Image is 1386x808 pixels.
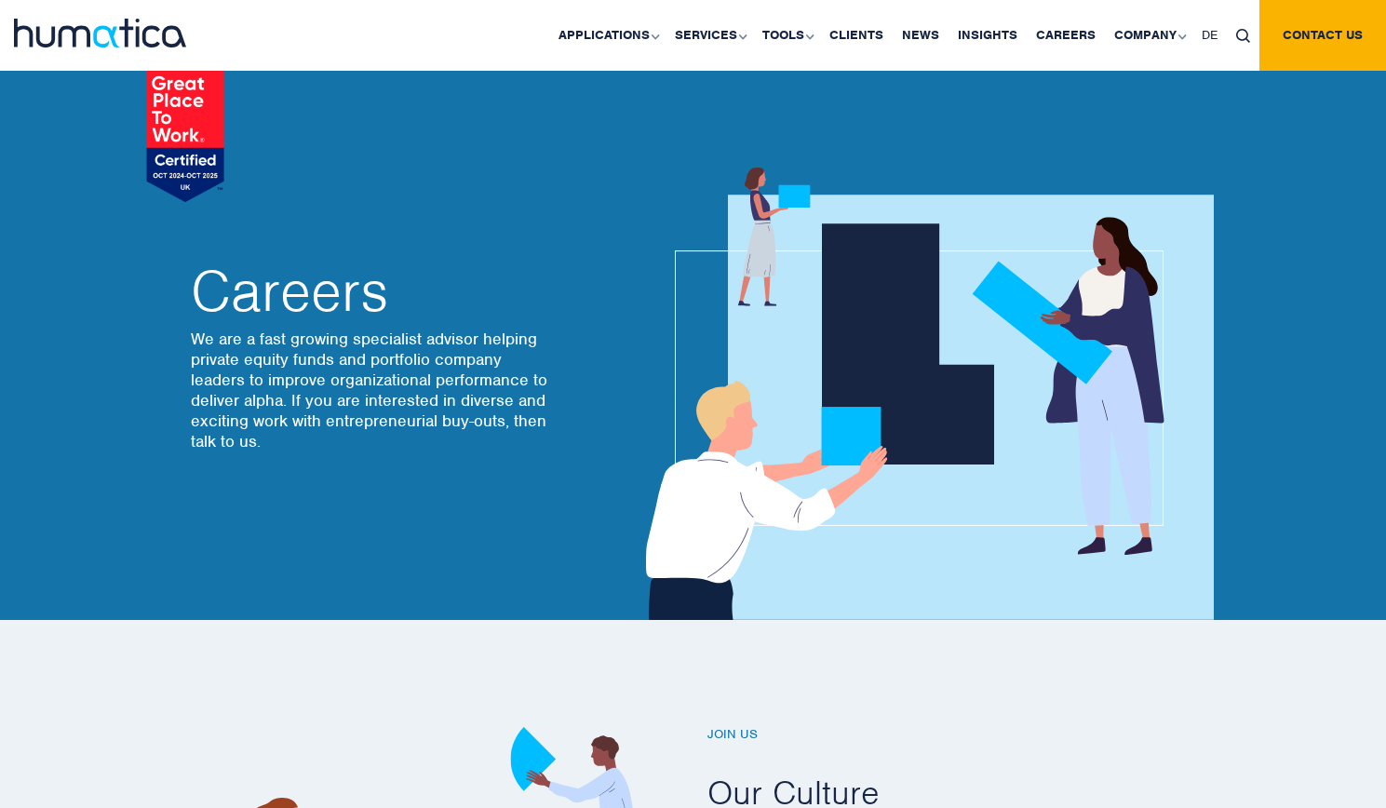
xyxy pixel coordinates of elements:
img: logo [14,19,186,47]
span: DE [1202,27,1218,43]
img: search_icon [1236,29,1250,43]
h2: Careers [191,263,554,319]
p: We are a fast growing specialist advisor helping private equity funds and portfolio company leade... [191,329,554,451]
img: about_banner1 [628,168,1214,620]
h6: Join us [707,727,1210,743]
